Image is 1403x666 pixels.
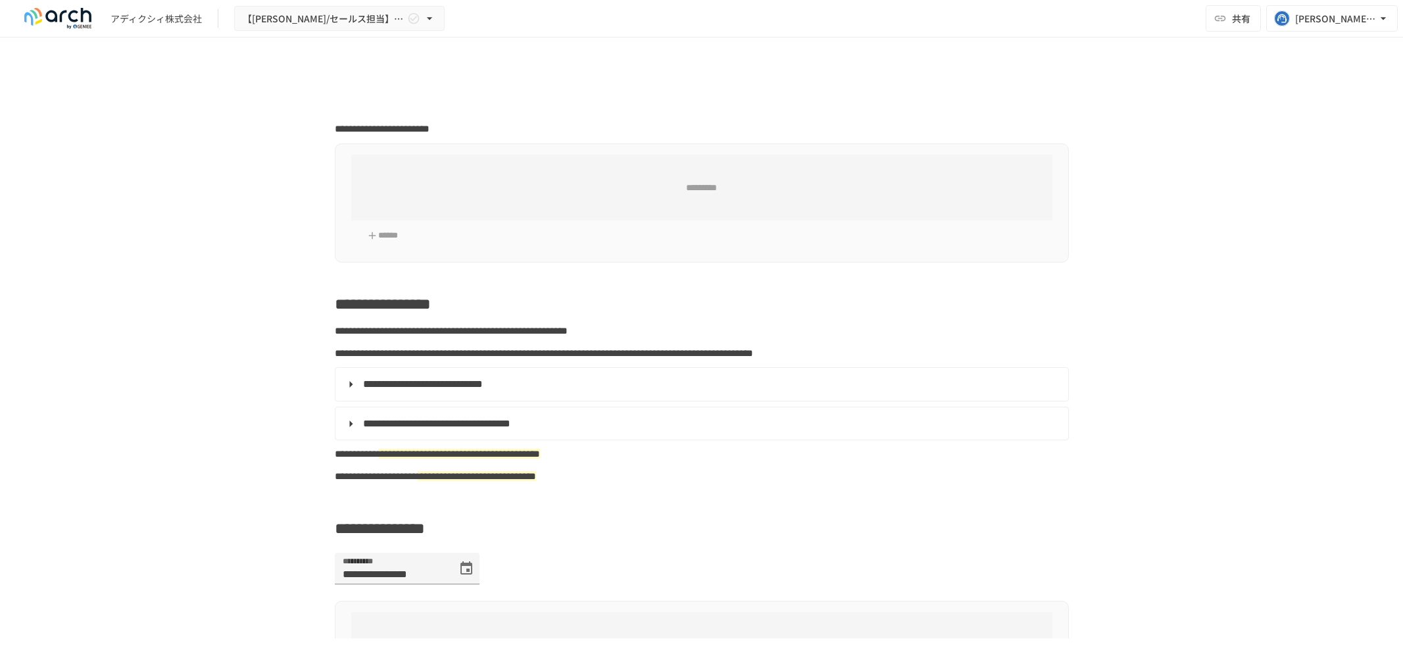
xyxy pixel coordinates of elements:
button: Choose date, selected date is 2025年10月10日 [453,555,480,582]
div: アディクシィ株式会社 [111,12,202,26]
img: logo-default@2x-9cf2c760.svg [16,8,100,29]
div: [PERSON_NAME][EMAIL_ADDRESS][DOMAIN_NAME] [1295,11,1377,27]
span: 【[PERSON_NAME]/セールス担当】アディクシィ株式会社様_初期設定サポート [243,11,405,27]
span: 共有 [1232,11,1250,26]
button: 共有 [1206,5,1261,32]
button: 【[PERSON_NAME]/セールス担当】アディクシィ株式会社様_初期設定サポート [234,6,445,32]
button: [PERSON_NAME][EMAIL_ADDRESS][DOMAIN_NAME] [1266,5,1398,32]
